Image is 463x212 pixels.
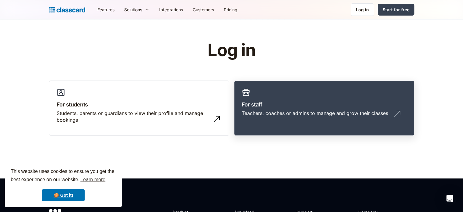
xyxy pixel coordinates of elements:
[242,100,407,109] h3: For staff
[119,3,154,16] div: Solutions
[49,5,85,14] a: Logo
[11,168,116,184] span: This website uses cookies to ensure you get the best experience on our website.
[242,110,388,117] div: Teachers, coaches or admins to manage and grow their classes
[378,4,414,16] a: Start for free
[5,162,122,207] div: cookieconsent
[356,6,369,13] div: Log in
[124,6,142,13] div: Solutions
[79,175,106,184] a: learn more about cookies
[57,100,222,109] h3: For students
[49,81,229,136] a: For studentsStudents, parents or guardians to view their profile and manage bookings
[188,3,219,16] a: Customers
[219,3,242,16] a: Pricing
[442,191,457,206] div: Open Intercom Messenger
[383,6,409,13] div: Start for free
[351,3,374,16] a: Log in
[234,81,414,136] a: For staffTeachers, coaches or admins to manage and grow their classes
[57,110,209,124] div: Students, parents or guardians to view their profile and manage bookings
[42,189,85,201] a: dismiss cookie message
[135,41,328,60] h1: Log in
[93,3,119,16] a: Features
[154,3,188,16] a: Integrations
